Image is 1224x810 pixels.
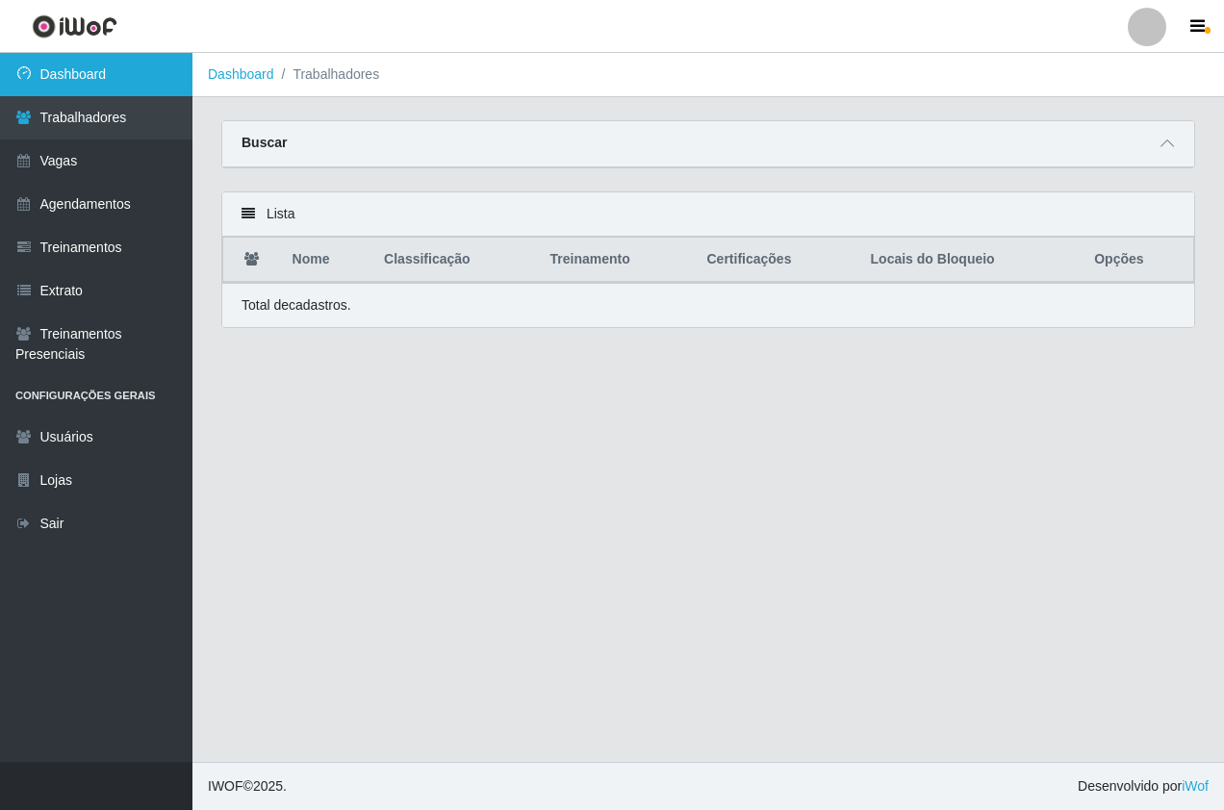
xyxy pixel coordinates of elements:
[695,238,858,283] th: Certificações
[208,776,287,797] span: © 2025 .
[1083,238,1193,283] th: Opções
[208,66,274,82] a: Dashboard
[539,238,696,283] th: Treinamento
[859,238,1084,283] th: Locais do Bloqueio
[1078,776,1209,797] span: Desenvolvido por
[281,238,373,283] th: Nome
[192,53,1224,97] nav: breadcrumb
[372,238,538,283] th: Classificação
[222,192,1194,237] div: Lista
[242,295,351,316] p: Total de cadastros.
[242,135,287,150] strong: Buscar
[32,14,117,38] img: CoreUI Logo
[274,64,380,85] li: Trabalhadores
[1182,778,1209,794] a: iWof
[208,778,243,794] span: IWOF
